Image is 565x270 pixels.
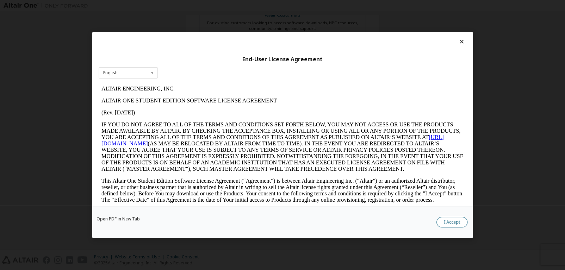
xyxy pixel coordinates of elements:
[97,217,140,221] a: Open PDF in New Tab
[99,56,466,63] div: End-User License Agreement
[436,217,467,227] button: I Accept
[3,95,365,120] p: This Altair One Student Edition Software License Agreement (“Agreement”) is between Altair Engine...
[3,3,365,9] p: ALTAIR ENGINEERING, INC.
[3,39,365,89] p: IF YOU DO NOT AGREE TO ALL OF THE TERMS AND CONDITIONS SET FORTH BELOW, YOU MAY NOT ACCESS OR USE...
[3,27,365,33] p: (Rev. [DATE])
[103,71,118,75] div: English
[3,15,365,21] p: ALTAIR ONE STUDENT EDITION SOFTWARE LICENSE AGREEMENT
[3,51,345,64] a: [URL][DOMAIN_NAME]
